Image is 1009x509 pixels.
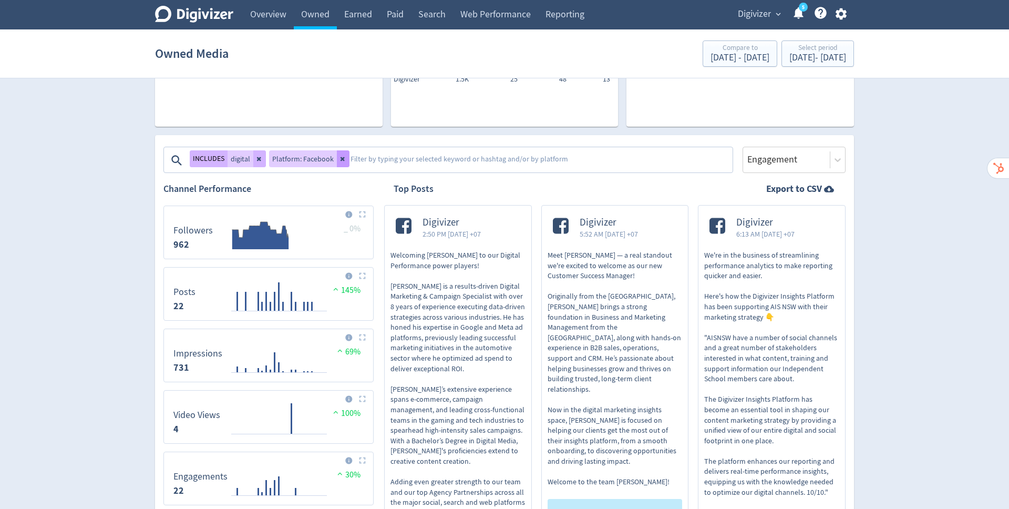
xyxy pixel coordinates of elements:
[774,9,783,19] span: expand_more
[569,69,618,90] td: 13
[520,69,569,90] td: 48
[704,250,839,497] p: We're in the business of streamlining performance analytics to make reporting quicker and easier....
[155,37,229,70] h1: Owned Media
[734,6,784,23] button: Digivizer
[173,423,179,435] strong: 4
[168,395,369,439] svg: Video Views 4
[168,456,369,501] svg: Engagements 22
[394,74,436,85] span: Digivizer
[799,3,808,12] a: 5
[173,361,189,374] strong: 731
[580,217,638,229] span: Digivizer
[711,53,769,63] div: [DATE] - [DATE]
[173,471,228,483] dt: Engagements
[173,286,195,298] dt: Posts
[163,182,374,196] h2: Channel Performance
[272,155,334,162] span: Platform: Facebook
[359,457,366,464] img: Placeholder
[168,210,369,254] svg: Followers 962
[471,69,520,90] td: 25
[190,150,228,167] button: INCLUDES
[738,6,771,23] span: Digivizer
[173,300,184,312] strong: 22
[548,250,683,487] p: Meet [PERSON_NAME] — a real standout we're excited to welcome as our new Customer Success Manager...
[173,409,220,421] dt: Video Views
[168,333,369,378] svg: Impressions 731
[173,225,213,237] dt: Followers
[344,223,361,234] span: _ 0%
[335,347,361,357] span: 69%
[359,395,366,402] img: Placeholder
[331,285,341,293] img: positive-performance.svg
[173,348,222,360] dt: Impressions
[331,408,341,416] img: positive-performance.svg
[168,272,369,316] svg: Posts 22
[173,484,184,497] strong: 22
[331,285,361,296] span: 145%
[789,44,846,53] div: Select period
[331,408,361,419] span: 100%
[423,229,481,239] span: 2:50 PM [DATE] +07
[423,69,471,90] td: 1.5K
[335,470,345,477] img: positive-performance.svg
[789,53,846,63] div: [DATE] - [DATE]
[231,155,250,162] span: digital
[335,470,361,480] span: 30%
[802,4,805,11] text: 5
[736,229,795,239] span: 6:13 AM [DATE] +07
[736,217,795,229] span: Digivizer
[781,40,854,67] button: Select period[DATE]- [DATE]
[766,182,822,196] strong: Export to CSV
[359,211,366,218] img: Placeholder
[359,334,366,341] img: Placeholder
[423,217,481,229] span: Digivizer
[394,182,434,196] h2: Top Posts
[703,40,777,67] button: Compare to[DATE] - [DATE]
[173,238,189,251] strong: 962
[711,44,769,53] div: Compare to
[580,229,638,239] span: 5:52 AM [DATE] +07
[335,347,345,354] img: positive-performance.svg
[359,272,366,279] img: Placeholder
